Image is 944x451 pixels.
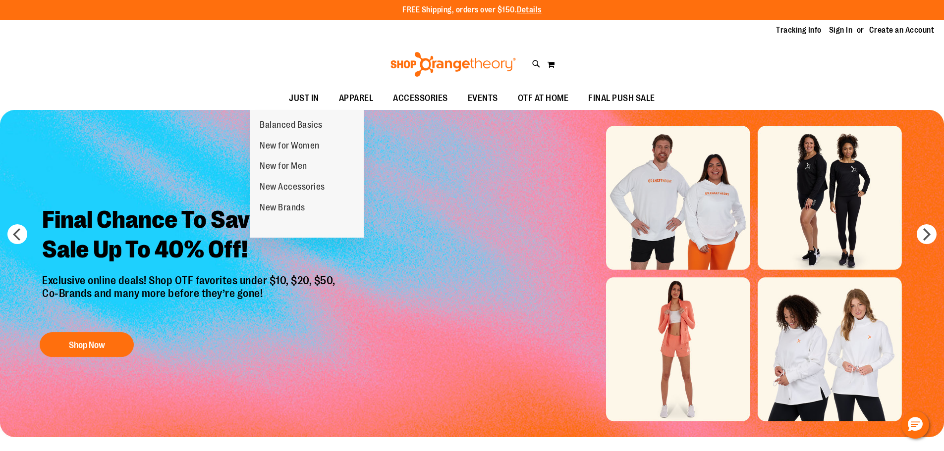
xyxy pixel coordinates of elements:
[402,4,542,16] p: FREE Shipping, orders over $150.
[508,87,579,110] a: OTF AT HOME
[289,87,319,109] span: JUST IN
[250,198,315,218] a: New Brands
[829,25,853,36] a: Sign In
[260,141,320,153] span: New for Women
[901,411,929,439] button: Hello, have a question? Let’s chat.
[458,87,508,110] a: EVENTS
[339,87,374,109] span: APPAREL
[329,87,384,110] a: APPAREL
[250,110,364,238] ul: JUST IN
[518,87,569,109] span: OTF AT HOME
[260,182,325,194] span: New Accessories
[250,156,317,177] a: New for Men
[40,332,134,357] button: Shop Now
[517,5,542,14] a: Details
[389,52,517,77] img: Shop Orangetheory
[468,87,498,109] span: EVENTS
[250,136,330,156] a: New for Women
[869,25,935,36] a: Create an Account
[260,120,323,132] span: Balanced Basics
[7,224,27,244] button: prev
[250,177,335,198] a: New Accessories
[917,224,937,244] button: next
[588,87,655,109] span: FINAL PUSH SALE
[393,87,448,109] span: ACCESSORIES
[250,115,333,136] a: Balanced Basics
[35,198,345,362] a: Final Chance To Save -Sale Up To 40% Off! Exclusive online deals! Shop OTF favorites under $10, $...
[578,87,665,110] a: FINAL PUSH SALE
[260,202,305,215] span: New Brands
[383,87,458,110] a: ACCESSORIES
[35,274,345,323] p: Exclusive online deals! Shop OTF favorites under $10, $20, $50, Co-Brands and many more before th...
[776,25,822,36] a: Tracking Info
[279,87,329,110] a: JUST IN
[260,161,307,173] span: New for Men
[35,198,345,274] h2: Final Chance To Save - Sale Up To 40% Off!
